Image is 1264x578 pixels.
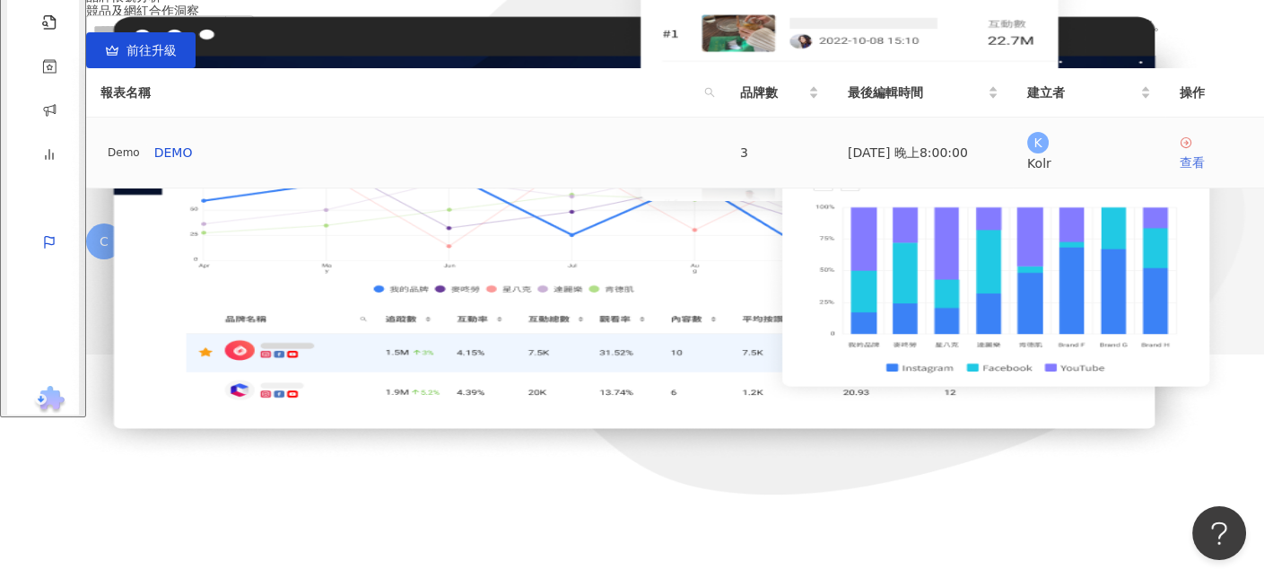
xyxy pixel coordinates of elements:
td: 3 [726,118,833,188]
th: 最後編輯時間 [833,68,1013,118]
div: Kolr [1027,153,1151,173]
a: 前往升級 [86,32,196,68]
span: 品牌數 [740,83,805,102]
span: 最後編輯時間 [848,83,984,102]
span: 報表名稱 [100,83,697,102]
th: 建立者 [1013,68,1165,118]
span: Demo [100,143,147,162]
span: search [701,79,719,106]
a: 查看 [1180,136,1250,172]
th: 操作 [1165,68,1264,118]
span: search [704,87,715,98]
span: K [1033,133,1042,153]
td: [DATE] 晚上8:00:00 [833,118,1013,188]
th: 品牌數 [726,68,833,118]
div: 查看 [1180,153,1250,172]
iframe: Help Scout Beacon - Open [1192,506,1246,560]
span: 前往升級 [126,43,177,57]
a: DEMO [154,143,193,162]
span: 建立者 [1027,83,1137,102]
